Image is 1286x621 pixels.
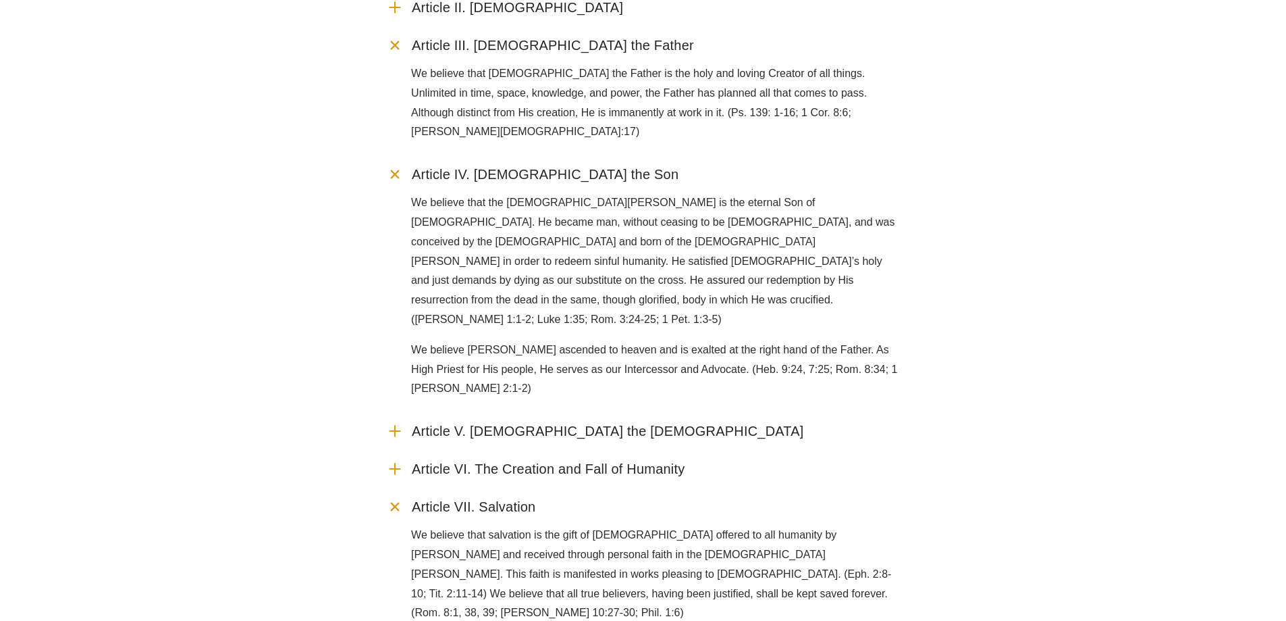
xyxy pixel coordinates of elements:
p: We believe [PERSON_NAME] ascended to heaven and is exalted at the right hand of the Father. As Hi... [411,341,900,399]
span: Article V. [DEMOGRAPHIC_DATA] the [DEMOGRAPHIC_DATA] [412,423,804,440]
p: We believe that [DEMOGRAPHIC_DATA] the Father is the holy and loving Creator of all things. Unlim... [411,64,900,142]
span: Article III. [DEMOGRAPHIC_DATA] the Father [412,37,694,54]
p: We believe that the [DEMOGRAPHIC_DATA][PERSON_NAME] is the eternal Son of [DEMOGRAPHIC_DATA]. He ... [411,193,900,330]
span: Article IV. [DEMOGRAPHIC_DATA] the Son [412,166,678,183]
span: Article VII. Salvation [412,499,535,516]
span: Article VI. The Creation and Fall of Humanity [412,461,685,478]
